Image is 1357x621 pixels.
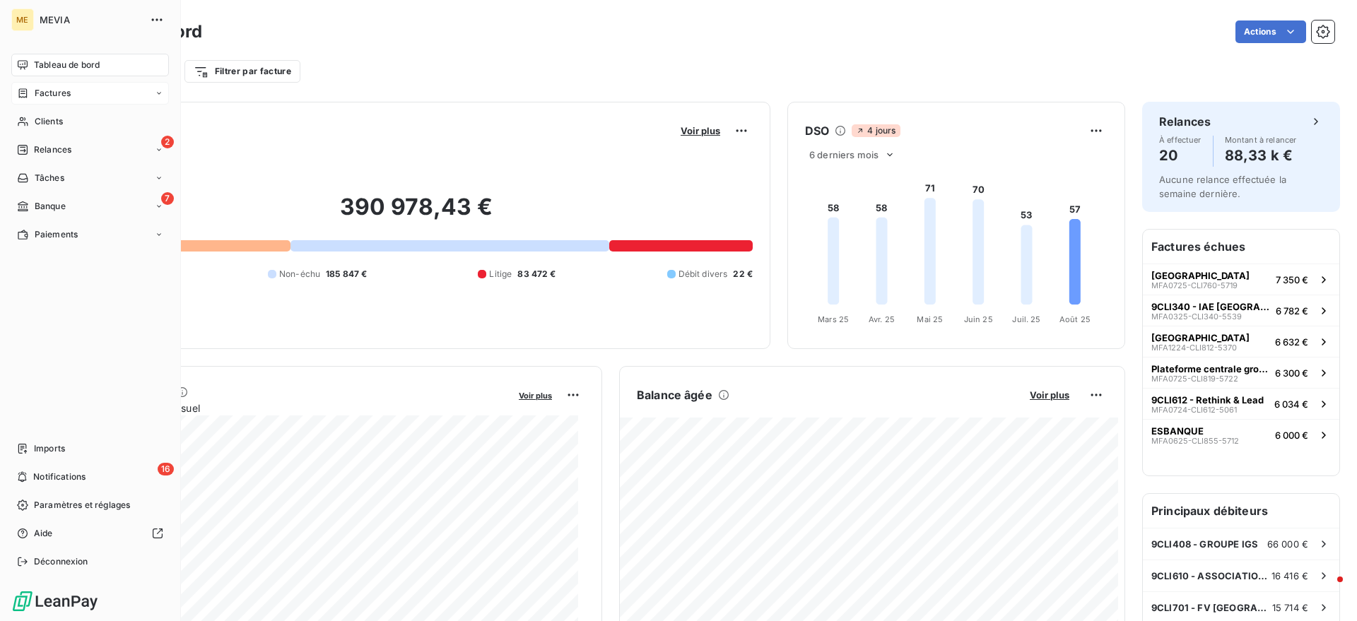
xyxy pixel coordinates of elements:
span: 22 € [733,268,753,280]
span: Litige [489,268,512,280]
span: Notifications [33,471,86,483]
a: Aide [11,522,169,545]
button: Voir plus [515,389,556,401]
button: [GEOGRAPHIC_DATA]MFA0725-CLI760-57197 350 € [1143,264,1339,295]
span: Paiements [35,228,78,241]
span: MFA0724-CLI612-5061 [1151,406,1237,414]
span: Plateforme centrale groupe « [GEOGRAPHIC_DATA] » [1151,363,1269,374]
tspan: Juil. 25 [1012,314,1040,324]
span: [GEOGRAPHIC_DATA] [1151,332,1250,343]
h4: 88,33 k € [1225,144,1297,167]
span: 6 derniers mois [809,149,879,160]
h6: Balance âgée [637,386,712,403]
button: Actions [1235,20,1306,43]
span: Paramètres et réglages [34,499,130,511]
span: 9CLI408 - GROUPE IGS [1151,538,1258,550]
span: Imports [34,442,65,455]
button: Voir plus [676,124,724,137]
a: Imports [11,437,169,460]
h4: 20 [1159,144,1202,167]
span: 9CLI610 - ASSOCIATION RACINES SUD [1151,570,1271,581]
h6: Principaux débiteurs [1143,494,1339,528]
a: Paiements [11,223,169,246]
img: Logo LeanPay [11,590,99,613]
h6: Relances [1159,113,1211,130]
tspan: Juin 25 [964,314,993,324]
a: Clients [11,110,169,133]
a: 7Banque [11,195,169,218]
span: 4 jours [852,124,900,137]
span: 7 350 € [1276,274,1308,285]
span: Clients [35,115,63,128]
span: 6 034 € [1274,398,1308,410]
span: MFA1224-CLI812-5370 [1151,343,1237,352]
tspan: Mars 25 [818,314,849,324]
span: Aucune relance effectuée la semaine dernière. [1159,174,1286,199]
tspan: Août 25 [1059,314,1091,324]
button: 9CLI340 - IAE [GEOGRAPHIC_DATA]MFA0325-CLI340-55396 782 € [1143,295,1339,326]
span: Relances [34,143,71,156]
span: 66 000 € [1267,538,1308,550]
span: 83 472 € [517,268,556,280]
span: 16 [158,463,174,475]
span: 6 300 € [1275,367,1308,379]
span: Tâches [35,172,64,184]
span: 6 000 € [1275,430,1308,441]
h6: DSO [805,122,829,139]
span: 9CLI612 - Rethink & Lead [1151,394,1264,406]
tspan: Mai 25 [917,314,943,324]
span: 6 782 € [1276,305,1308,317]
button: 9CLI612 - Rethink & LeadMFA0724-CLI612-50616 034 € [1143,388,1339,419]
span: MFA0625-CLI855-5712 [1151,437,1239,445]
span: MFA0725-CLI819-5722 [1151,374,1238,383]
button: ESBANQUEMFA0625-CLI855-57126 000 € [1143,419,1339,450]
span: Voir plus [519,391,552,401]
span: ESBANQUE [1151,425,1204,437]
span: 2 [161,136,174,148]
span: Aide [34,527,53,540]
span: 6 632 € [1275,336,1308,348]
span: Chiffre d'affaires mensuel [80,401,509,415]
h2: 390 978,43 € [80,193,753,235]
span: Non-échu [279,268,320,280]
span: 7 [161,192,174,205]
span: MEVIA [40,14,141,25]
span: MFA0725-CLI760-5719 [1151,281,1238,290]
a: Paramètres et réglages [11,494,169,516]
span: Déconnexion [34,555,88,568]
span: 9CLI701 - FV [GEOGRAPHIC_DATA] [1151,602,1272,613]
span: Factures [35,87,71,100]
span: Banque [35,200,66,213]
span: 185 847 € [326,268,367,280]
tspan: Avr. 25 [869,314,895,324]
a: Factures [11,82,169,105]
span: Tableau de bord [34,59,100,71]
span: 15 714 € [1272,602,1308,613]
button: Plateforme centrale groupe « [GEOGRAPHIC_DATA] »MFA0725-CLI819-57226 300 € [1143,357,1339,388]
button: [GEOGRAPHIC_DATA]MFA1224-CLI812-53706 632 € [1143,326,1339,357]
span: Débit divers [678,268,728,280]
a: Tâches [11,167,169,189]
button: Voir plus [1026,389,1074,401]
iframe: Intercom live chat [1309,573,1343,607]
span: À effectuer [1159,136,1202,144]
span: 16 416 € [1271,570,1308,581]
span: Montant à relancer [1225,136,1297,144]
a: 2Relances [11,138,169,161]
span: [GEOGRAPHIC_DATA] [1151,270,1250,281]
span: Voir plus [1030,389,1069,401]
span: Voir plus [681,125,720,136]
span: 9CLI340 - IAE [GEOGRAPHIC_DATA] [1151,301,1270,312]
button: Filtrer par facture [184,60,300,83]
span: MFA0325-CLI340-5539 [1151,312,1242,321]
a: Tableau de bord [11,54,169,76]
h6: Factures échues [1143,230,1339,264]
div: ME [11,8,34,31]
